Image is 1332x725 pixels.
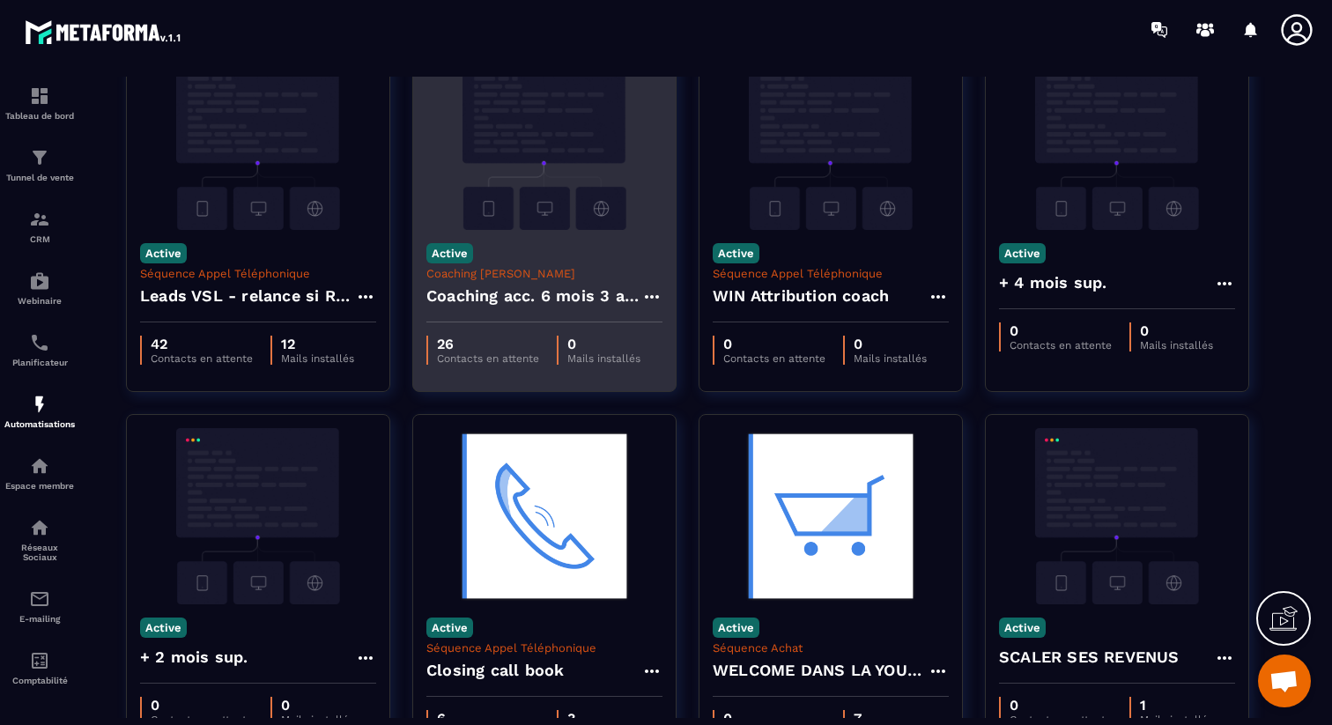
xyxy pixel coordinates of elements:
[999,428,1235,604] img: automation-background
[713,243,759,263] p: Active
[29,270,50,292] img: automations
[723,352,825,365] p: Contacts en attente
[1140,697,1213,714] p: 1
[1010,339,1112,351] p: Contacts en attente
[140,54,376,230] img: automation-background
[713,267,949,280] p: Séquence Appel Téléphonique
[426,284,641,308] h4: Coaching acc. 6 mois 3 appels
[140,645,248,670] h4: + 2 mois sup.
[151,697,253,714] p: 0
[4,614,75,624] p: E-mailing
[723,336,825,352] p: 0
[999,243,1046,263] p: Active
[4,381,75,442] a: automationsautomationsAutomatisations
[426,54,662,230] img: automation-background
[713,284,889,308] h4: WIN Attribution coach
[4,504,75,575] a: social-networksocial-networkRéseaux Sociaux
[29,394,50,415] img: automations
[426,641,662,655] p: Séquence Appel Téléphonique
[29,588,50,610] img: email
[426,267,662,280] p: Coaching [PERSON_NAME]
[4,419,75,429] p: Automatisations
[4,676,75,685] p: Comptabilité
[4,358,75,367] p: Planificateur
[437,336,539,352] p: 26
[4,637,75,699] a: accountantaccountantComptabilité
[999,54,1235,230] img: automation-background
[713,54,949,230] img: automation-background
[281,697,354,714] p: 0
[4,543,75,562] p: Réseaux Sociaux
[4,442,75,504] a: automationsautomationsEspace membre
[854,336,927,352] p: 0
[29,209,50,230] img: formation
[426,243,473,263] p: Active
[281,336,354,352] p: 12
[999,270,1107,295] h4: + 4 mois sup.
[29,147,50,168] img: formation
[999,645,1180,670] h4: SCALER SES REVENUS
[713,428,949,604] img: automation-background
[29,455,50,477] img: automations
[4,134,75,196] a: formationformationTunnel de vente
[29,650,50,671] img: accountant
[1010,322,1112,339] p: 0
[4,296,75,306] p: Webinaire
[426,618,473,638] p: Active
[29,85,50,107] img: formation
[999,618,1046,638] p: Active
[4,257,75,319] a: automationsautomationsWebinaire
[1140,322,1213,339] p: 0
[854,352,927,365] p: Mails installés
[4,72,75,134] a: formationformationTableau de bord
[426,428,662,604] img: automation-background
[1010,697,1112,714] p: 0
[140,618,187,638] p: Active
[151,352,253,365] p: Contacts en attente
[140,243,187,263] p: Active
[4,196,75,257] a: formationformationCRM
[713,658,928,683] h4: WELCOME DANS LA YOUGC ACADEMY
[140,428,376,604] img: automation-background
[4,575,75,637] a: emailemailE-mailing
[437,352,539,365] p: Contacts en attente
[140,284,355,308] h4: Leads VSL - relance si RDV non pris
[25,16,183,48] img: logo
[567,336,640,352] p: 0
[1140,339,1213,351] p: Mails installés
[4,111,75,121] p: Tableau de bord
[29,517,50,538] img: social-network
[1258,655,1311,707] a: Ouvrir le chat
[567,352,640,365] p: Mails installés
[713,618,759,638] p: Active
[151,336,253,352] p: 42
[281,352,354,365] p: Mails installés
[713,641,949,655] p: Séquence Achat
[4,234,75,244] p: CRM
[140,267,376,280] p: Séquence Appel Téléphonique
[29,332,50,353] img: scheduler
[426,658,564,683] h4: Closing call book
[4,173,75,182] p: Tunnel de vente
[4,319,75,381] a: schedulerschedulerPlanificateur
[4,481,75,491] p: Espace membre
